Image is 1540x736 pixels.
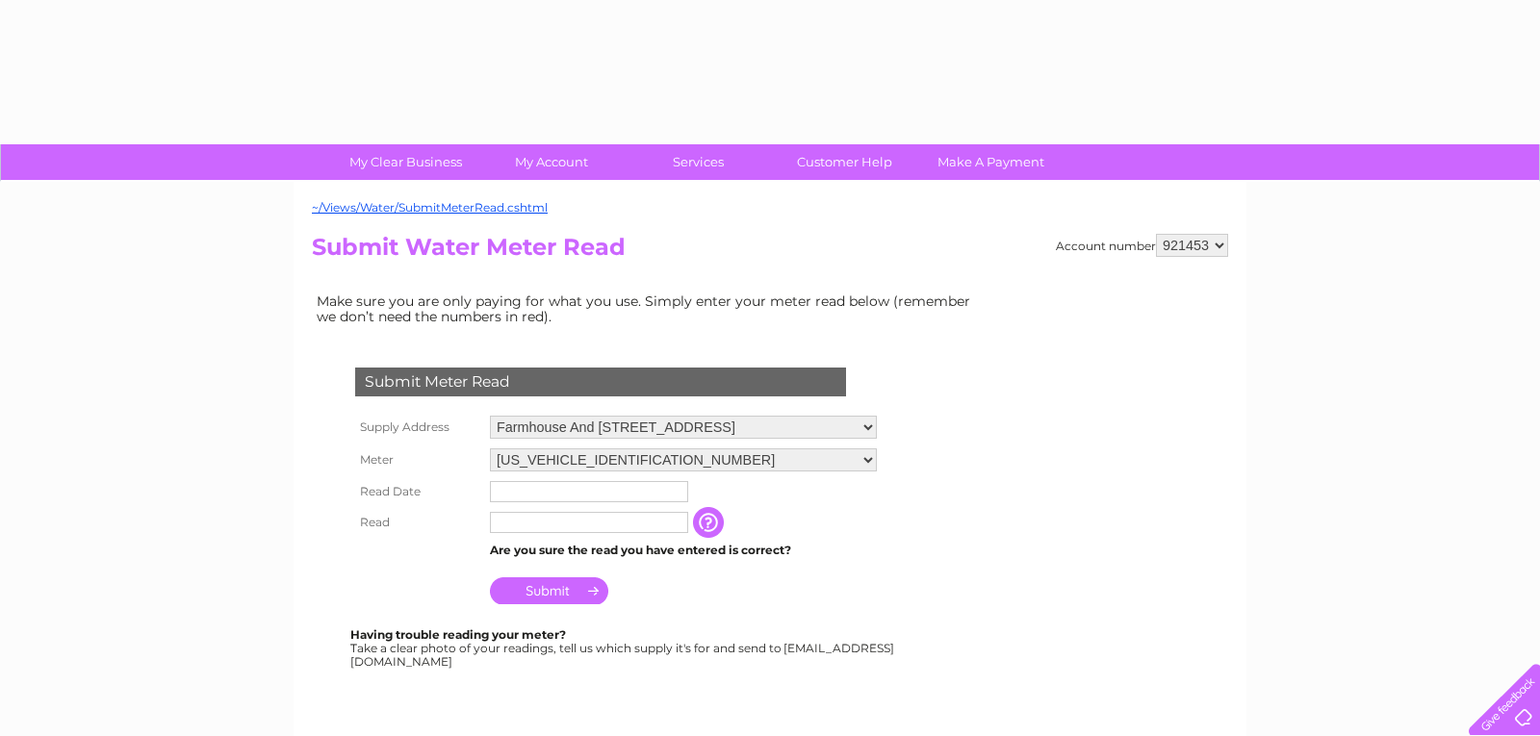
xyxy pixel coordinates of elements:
a: ~/Views/Water/SubmitMeterRead.cshtml [312,200,548,215]
div: Account number [1056,234,1228,257]
input: Submit [490,577,608,604]
h2: Submit Water Meter Read [312,234,1228,270]
th: Read [350,507,485,538]
th: Read Date [350,476,485,507]
td: Make sure you are only paying for what you use. Simply enter your meter read below (remember we d... [312,289,986,329]
a: Customer Help [765,144,924,180]
input: Information [693,507,728,538]
a: Make A Payment [911,144,1070,180]
div: Take a clear photo of your readings, tell us which supply it's for and send to [EMAIL_ADDRESS][DO... [350,628,897,668]
th: Meter [350,444,485,476]
th: Supply Address [350,411,485,444]
a: My Clear Business [326,144,485,180]
a: Services [619,144,778,180]
b: Having trouble reading your meter? [350,627,566,642]
div: Submit Meter Read [355,368,846,396]
td: Are you sure the read you have entered is correct? [485,538,882,563]
a: My Account [473,144,631,180]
